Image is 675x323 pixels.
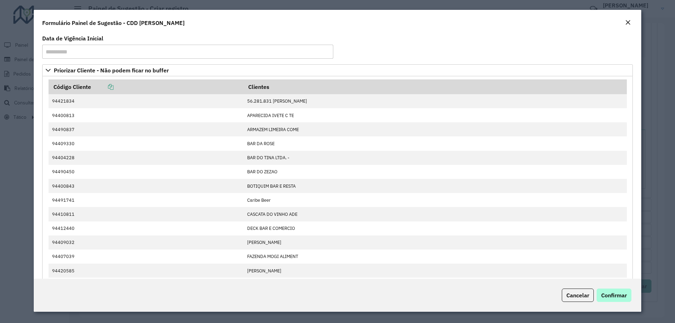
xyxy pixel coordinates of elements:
[42,19,185,27] h4: Formulário Painel de Sugestão - CDD [PERSON_NAME]
[243,278,626,292] td: [PERSON_NAME] PE
[243,221,626,235] td: DECK BAR E COMERCIO
[49,193,244,207] td: 94491741
[243,193,626,207] td: Caribe Beer
[243,94,626,108] td: 56.281.831 [PERSON_NAME]
[597,289,631,302] button: Confirmar
[243,207,626,221] td: CASCATA DO VINHO ADE
[601,292,627,299] span: Confirmar
[91,83,114,90] a: Copiar
[49,122,244,136] td: 94490837
[49,235,244,250] td: 94409032
[49,108,244,122] td: 94400813
[42,64,633,76] a: Priorizar Cliente - Não podem ficar no buffer
[243,250,626,264] td: FAZENDA MOGI ALIMENT
[562,289,594,302] button: Cancelar
[243,136,626,150] td: BAR DA ROSE
[625,20,631,25] em: Fechar
[243,151,626,165] td: BAR DO TINA LTDA. -
[42,34,103,43] label: Data de Vigência Inicial
[49,179,244,193] td: 94400843
[623,18,633,27] button: Close
[243,122,626,136] td: ARMAZEM LIMEIRA COME
[49,207,244,221] td: 94410811
[243,264,626,278] td: [PERSON_NAME]
[49,151,244,165] td: 94404228
[243,165,626,179] td: BAR DO ZEZAO
[243,235,626,250] td: [PERSON_NAME]
[243,108,626,122] td: APARECIDA IVETE C TE
[243,179,626,193] td: BOTIQUIM BAR E RESTA
[49,94,244,108] td: 94421834
[49,79,244,94] th: Código Cliente
[54,67,169,73] span: Priorizar Cliente - Não podem ficar no buffer
[49,264,244,278] td: 94420585
[49,221,244,235] td: 94412440
[49,165,244,179] td: 94490450
[243,79,626,94] th: Clientes
[566,292,589,299] span: Cancelar
[49,136,244,150] td: 94409330
[49,250,244,264] td: 94407039
[49,278,244,292] td: 94413394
